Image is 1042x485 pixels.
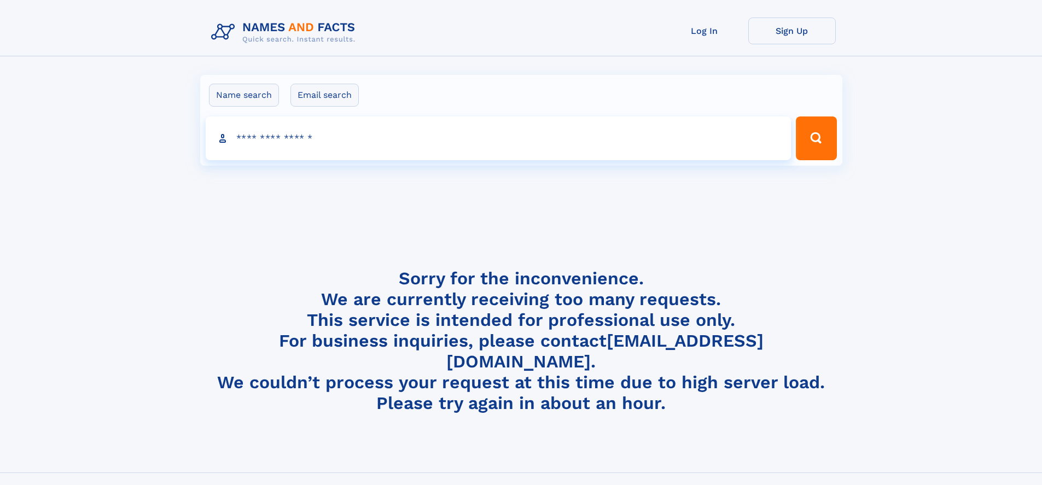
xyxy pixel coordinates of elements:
[796,116,836,160] button: Search Button
[748,17,836,44] a: Sign Up
[209,84,279,107] label: Name search
[446,330,764,372] a: [EMAIL_ADDRESS][DOMAIN_NAME]
[661,17,748,44] a: Log In
[206,116,791,160] input: search input
[207,268,836,414] h4: Sorry for the inconvenience. We are currently receiving too many requests. This service is intend...
[207,17,364,47] img: Logo Names and Facts
[290,84,359,107] label: Email search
